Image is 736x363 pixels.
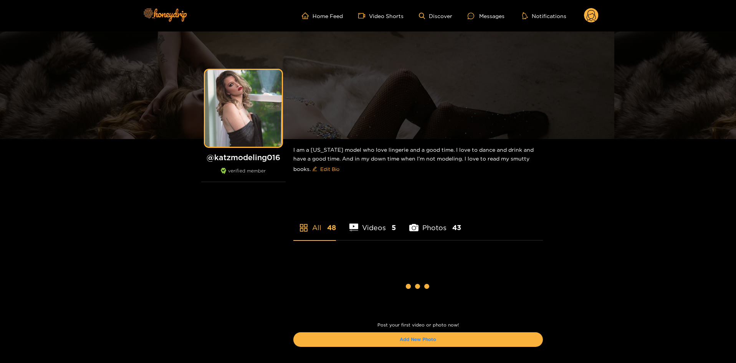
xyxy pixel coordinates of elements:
span: 48 [327,223,336,232]
span: home [302,12,313,19]
div: Messages [468,12,504,20]
a: Discover [419,13,452,19]
span: 43 [452,223,461,232]
h1: @ katzmodeling016 [201,152,286,162]
a: Video Shorts [358,12,404,19]
div: I am a [US_STATE] model who love lingerie and a good time. I love to dance and drink and have a g... [293,139,543,181]
li: All [293,206,336,240]
span: Edit Bio [320,165,339,173]
span: 5 [392,223,396,232]
span: video-camera [358,12,369,19]
div: verified member [201,168,286,182]
button: editEdit Bio [311,163,341,175]
span: appstore [299,223,308,232]
li: Photos [409,206,461,240]
button: Add New Photo [293,332,543,347]
a: Add New Photo [400,337,436,342]
li: Videos [349,206,396,240]
span: edit [312,166,317,172]
p: Post your first video or photo now! [293,322,543,328]
button: Notifications [520,12,569,20]
a: Home Feed [302,12,343,19]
